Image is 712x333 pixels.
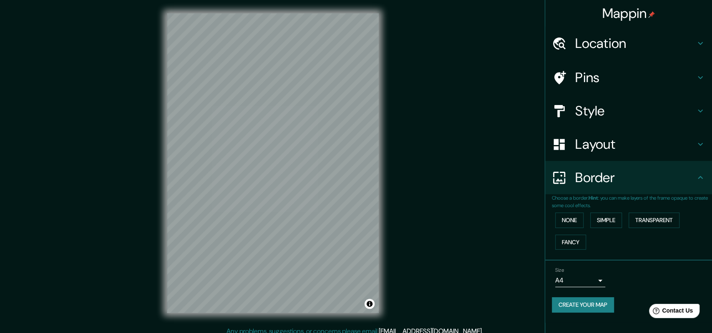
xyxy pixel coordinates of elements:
label: Size [555,267,564,274]
button: Create your map [552,297,614,313]
button: Transparent [629,213,679,228]
button: Simple [590,213,622,228]
p: Choose a border. : you can make layers of the frame opaque to create some cool effects. [552,194,712,209]
div: Location [545,27,712,60]
h4: Border [575,169,695,186]
b: Hint [589,195,598,201]
button: Fancy [555,235,586,250]
div: A4 [555,274,605,287]
img: pin-icon.png [648,11,655,18]
h4: Style [575,103,695,119]
button: None [555,213,584,228]
h4: Layout [575,136,695,153]
h4: Pins [575,69,695,86]
button: Toggle attribution [365,299,375,309]
h4: Location [575,35,695,52]
canvas: Map [167,13,379,313]
h4: Mappin [602,5,655,22]
div: Pins [545,61,712,94]
iframe: Help widget launcher [638,300,703,324]
div: Style [545,94,712,128]
div: Border [545,161,712,194]
div: Layout [545,128,712,161]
